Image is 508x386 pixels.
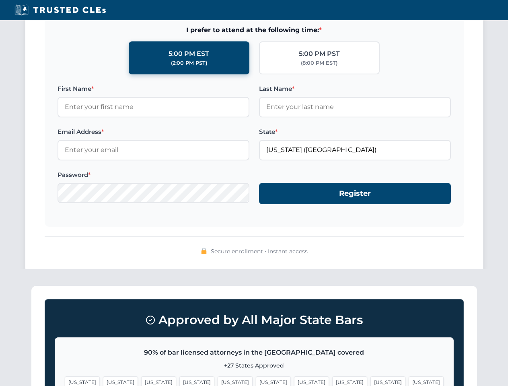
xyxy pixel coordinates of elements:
[259,84,451,94] label: Last Name
[211,247,308,256] span: Secure enrollment • Instant access
[58,140,249,160] input: Enter your email
[65,347,444,358] p: 90% of bar licensed attorneys in the [GEOGRAPHIC_DATA] covered
[58,97,249,117] input: Enter your first name
[55,309,454,331] h3: Approved by All Major State Bars
[65,361,444,370] p: +27 States Approved
[12,4,108,16] img: Trusted CLEs
[58,84,249,94] label: First Name
[259,140,451,160] input: Florida (FL)
[201,248,207,254] img: 🔒
[259,183,451,204] button: Register
[301,59,337,67] div: (8:00 PM EST)
[58,170,249,180] label: Password
[58,127,249,137] label: Email Address
[171,59,207,67] div: (2:00 PM PST)
[58,25,451,35] span: I prefer to attend at the following time:
[169,49,209,59] div: 5:00 PM EST
[259,127,451,137] label: State
[299,49,340,59] div: 5:00 PM PST
[259,97,451,117] input: Enter your last name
